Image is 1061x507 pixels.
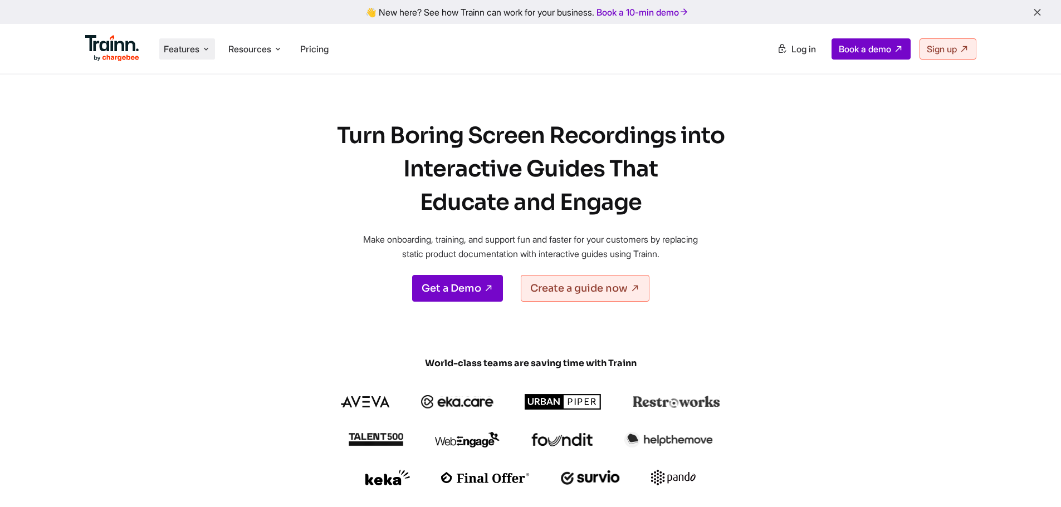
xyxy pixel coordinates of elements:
span: Log in [791,43,816,55]
img: finaloffer logo [441,472,530,483]
img: Trainn Logo [85,35,140,62]
img: ekacare logo [421,395,493,408]
span: World-class teams are saving time with Trainn [263,357,798,370]
a: Book a demo [832,38,911,60]
iframe: Chat Widget [1005,454,1061,507]
span: Sign up [927,43,957,55]
span: Features [164,43,199,55]
img: foundit logo [531,433,593,446]
img: pando logo [651,470,696,485]
img: talent500 logo [348,432,404,446]
img: keka logo [365,470,410,485]
div: 👋 New here? See how Trainn can work for your business. [7,7,1054,17]
a: Pricing [300,43,329,55]
h1: Turn Boring Screen Recordings into Interactive Guides That Educate and Engage [314,119,748,219]
a: Book a 10-min demo [594,4,691,20]
img: restroworks logo [633,396,720,408]
img: webengage logo [435,432,500,447]
a: Log in [770,39,823,59]
img: survio logo [561,470,620,485]
a: Get a Demo [412,275,503,302]
img: aveva logo [341,396,390,407]
span: Resources [228,43,271,55]
span: Book a demo [839,43,891,55]
p: Make onboarding, training, and support fun and faster for your customers by replacing static prod... [353,233,709,261]
a: Create a guide now [521,275,649,302]
img: helpthemove logo [624,432,713,447]
a: Sign up [920,38,976,60]
img: urbanpiper logo [525,394,602,410]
